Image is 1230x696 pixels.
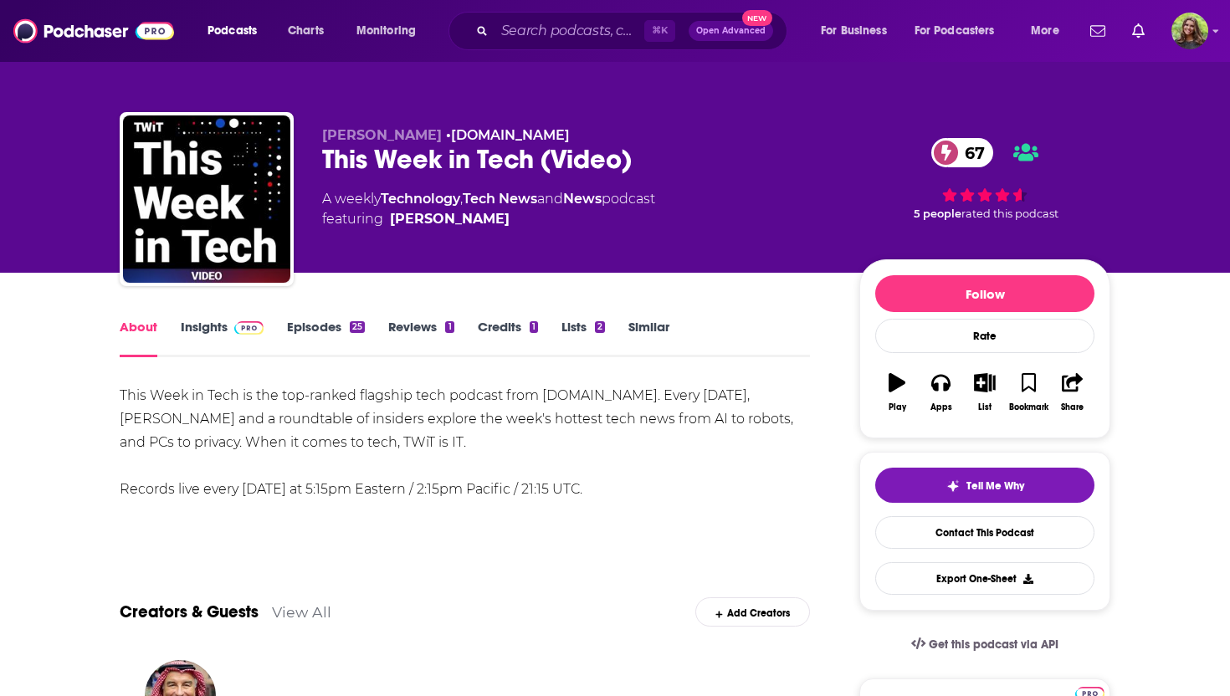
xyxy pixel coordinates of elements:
span: 5 people [914,207,961,220]
img: This Week in Tech (Video) [123,115,290,283]
a: Credits1 [478,319,538,357]
div: Bookmark [1009,402,1048,412]
button: open menu [1019,18,1080,44]
div: Add Creators [695,597,810,627]
div: Apps [930,402,952,412]
div: List [978,402,992,412]
a: 67 [931,138,993,167]
span: , [460,191,463,207]
button: Follow [875,275,1094,312]
span: 67 [948,138,993,167]
a: [DOMAIN_NAME] [451,127,570,143]
a: Creators & Guests [120,601,259,622]
a: Leo Laporte [390,209,510,229]
button: open menu [809,18,908,44]
span: Get this podcast via API [929,637,1058,652]
a: Lists2 [561,319,605,357]
button: open menu [904,18,1019,44]
div: Rate [875,319,1094,353]
a: Show notifications dropdown [1084,17,1112,45]
img: tell me why sparkle [946,479,960,493]
span: Charts [288,19,324,43]
button: Play [875,362,919,422]
span: Monitoring [356,19,416,43]
div: 1 [445,321,454,333]
button: open menu [345,18,438,44]
div: 25 [350,321,365,333]
button: Apps [919,362,962,422]
span: New [742,10,772,26]
a: Get this podcast via API [898,624,1072,665]
span: featuring [322,209,655,229]
img: User Profile [1171,13,1208,49]
a: InsightsPodchaser Pro [181,319,264,357]
button: open menu [196,18,279,44]
img: Podchaser - Follow, Share and Rate Podcasts [13,15,174,47]
div: 67 5 peoplerated this podcast [859,127,1110,231]
a: News [563,191,602,207]
input: Search podcasts, credits, & more... [495,18,644,44]
div: This Week in Tech is the top-ranked flagship tech podcast from [DOMAIN_NAME]. Every [DATE], [PERS... [120,384,810,501]
a: Charts [277,18,334,44]
div: Search podcasts, credits, & more... [464,12,803,50]
div: 2 [595,321,605,333]
div: Share [1061,402,1084,412]
div: A weekly podcast [322,189,655,229]
a: Tech News [463,191,537,207]
a: Reviews1 [388,319,454,357]
button: Show profile menu [1171,13,1208,49]
span: • [446,127,570,143]
span: and [537,191,563,207]
div: 1 [530,321,538,333]
img: Podchaser Pro [234,321,264,335]
span: Open Advanced [696,27,766,35]
div: Play [889,402,906,412]
span: More [1031,19,1059,43]
a: Episodes25 [287,319,365,357]
a: Technology [381,191,460,207]
span: Podcasts [208,19,257,43]
button: Export One-Sheet [875,562,1094,595]
span: For Business [821,19,887,43]
button: tell me why sparkleTell Me Why [875,468,1094,503]
span: For Podcasters [915,19,995,43]
a: Similar [628,319,669,357]
button: List [963,362,1007,422]
a: Show notifications dropdown [1125,17,1151,45]
a: About [120,319,157,357]
span: Tell Me Why [966,479,1024,493]
button: Share [1051,362,1094,422]
span: Logged in as reagan34226 [1171,13,1208,49]
span: rated this podcast [961,207,1058,220]
a: Contact This Podcast [875,516,1094,549]
span: [PERSON_NAME] [322,127,442,143]
a: View All [272,603,331,621]
button: Bookmark [1007,362,1050,422]
span: ⌘ K [644,20,675,42]
button: Open AdvancedNew [689,21,773,41]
